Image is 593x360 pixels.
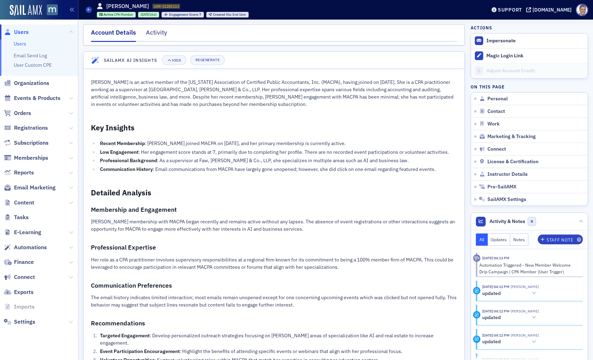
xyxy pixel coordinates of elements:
[487,134,536,140] span: Marketing & Tracking
[482,333,509,338] time: 8/21/2025 04:12 PM
[510,233,528,246] button: Notes
[4,154,48,162] a: Memberships
[114,12,133,17] span: CPA Member
[4,94,60,102] a: Events & Products
[14,139,49,147] span: Subscriptions
[509,309,539,314] span: HILARI AUXER
[14,94,60,102] span: Events & Products
[526,7,574,12] button: [DOMAIN_NAME]
[4,258,34,266] a: Finance
[172,58,181,62] div: Hide
[471,63,588,78] a: Adjust Account Credit
[486,38,516,44] button: Impersonate
[141,12,157,17] div: (6d)
[14,273,35,281] span: Connect
[4,199,34,207] a: Content
[97,12,136,17] div: Active: Active: CPA Member
[169,12,200,17] span: Engagement Score :
[482,314,539,321] button: updated
[98,149,457,156] li: : Her engagement score stands at 7, primarily due to completing her profile. There are no recorde...
[473,254,480,262] div: Activity
[100,348,180,354] strong: Event Participation Encouragement
[91,28,136,42] div: Account Details
[476,233,488,246] button: All
[14,169,34,177] span: Reports
[91,281,457,290] h3: Communication Preferences
[479,262,578,275] div: Automation Triggered - New Member Welcome Drip Campaign | CPA Member (User Trigger)
[4,214,29,221] a: Tasks
[98,157,457,164] li: : As a supervisor at Faw, [PERSON_NAME] & Co., LLP, she specializes in multiple areas such as AI ...
[100,332,150,339] strong: Targeted Engagement
[487,196,526,203] span: SailAMX Settings
[91,243,457,252] h3: Professional Expertise
[91,123,457,132] h2: Key Insights
[14,199,34,207] span: Content
[471,84,588,90] h4: On this page
[4,139,49,147] a: Subscriptions
[146,28,167,41] div: Activity
[473,336,480,343] div: Update
[14,184,56,192] span: Email Marketing
[473,287,480,294] div: Update
[546,238,573,242] div: Staff Note
[4,288,34,296] a: Exports
[47,5,58,15] img: SailAMX
[91,256,457,271] p: Her role as a CPA practitioner involves supervisory responsibilities at a regional firm known for...
[576,4,588,16] span: Profile
[509,284,539,289] span: HILARI AUXER
[213,12,233,17] span: Created Via :
[14,109,31,117] span: Orders
[487,96,508,102] span: Personal
[91,205,457,215] h3: Membership and Engagement
[14,79,49,87] span: Organizations
[14,303,35,311] span: Imports
[14,154,48,162] span: Memberships
[169,13,202,17] div: 7
[104,57,157,63] h4: SailAMX AI Insights
[4,169,34,177] a: Reports
[533,7,572,13] div: [DOMAIN_NAME]
[4,229,41,236] a: E-Learning
[487,146,506,152] span: Connect
[528,217,536,226] span: 0
[482,284,509,289] time: 8/21/2025 04:12 PM
[482,315,501,321] h5: updated
[487,184,516,190] span: Pre-SailAMX
[14,288,34,296] span: Exports
[487,159,538,165] span: License & Certification
[482,338,539,346] button: updated
[91,218,457,233] p: [PERSON_NAME] membership with MACPA began recently and remains active without any lapses. The abs...
[538,235,583,244] button: Staff Note
[4,28,29,36] a: Users
[4,79,49,87] a: Organizations
[482,339,501,345] h5: updated
[482,290,501,297] h5: updated
[206,12,249,17] div: Created Via: End User
[14,62,52,68] a: User Custom CPE
[100,149,138,155] strong: Low Engagement
[14,258,34,266] span: Finance
[10,5,42,16] a: SailAMX
[4,273,35,281] a: Connect
[91,188,457,197] h2: Detailed Analysis
[4,109,31,117] a: Orders
[4,318,35,326] a: Settings
[14,41,26,47] a: Users
[471,48,588,63] button: Magic Login Link
[482,255,509,260] time: 8/21/2025 04:13 PM
[4,124,48,132] a: Registrations
[103,12,114,17] span: Active
[486,68,584,74] div: Adjust Account Credit
[162,12,204,17] div: Engagement Score: 7
[42,5,58,16] a: View Homepage
[154,4,179,9] span: USR-21281113
[487,171,528,178] span: Instructor Details
[4,184,56,192] a: Email Marketing
[100,140,145,146] strong: Recent Membership
[98,140,457,147] li: : [PERSON_NAME] joined MACPA on [DATE], and her primary membership is currently active.
[473,311,480,318] div: Update
[141,12,150,17] span: [DATE]
[482,309,509,314] time: 8/21/2025 04:12 PM
[482,290,539,297] button: updated
[14,124,48,132] span: Registrations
